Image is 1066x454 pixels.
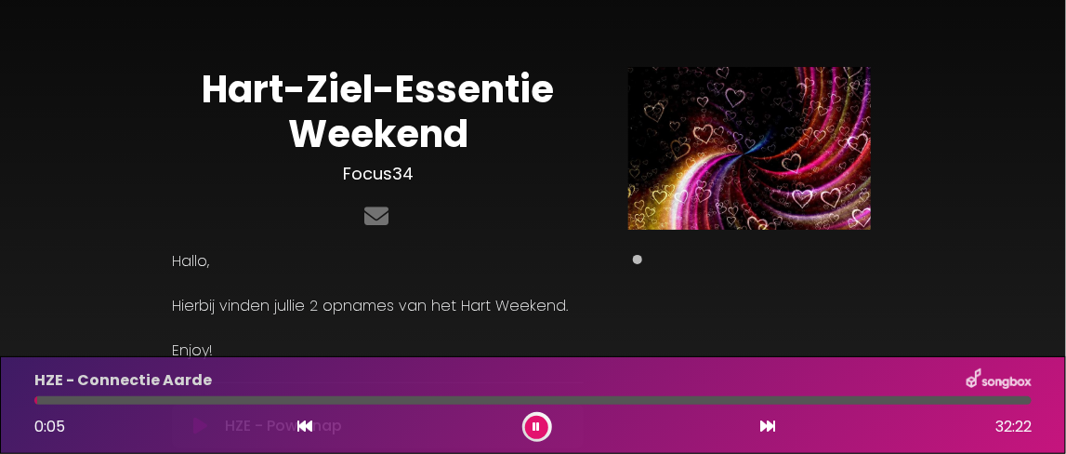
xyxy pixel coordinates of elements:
p: Hierbij vinden jullie 2 opnames van het Hart Weekend. [172,295,584,317]
span: 0:05 [34,416,65,437]
p: Hallo, [172,250,584,273]
img: songbox-logo-white.png [967,368,1032,393]
span: 32:22 [995,416,1032,438]
p: Enjoy! [172,340,584,362]
h3: Focus34 [172,164,584,184]
p: HZE - Connectie Aarde [34,369,212,392]
h1: Hart-Ziel-Essentie Weekend [172,67,584,156]
img: Main Media [628,67,871,230]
